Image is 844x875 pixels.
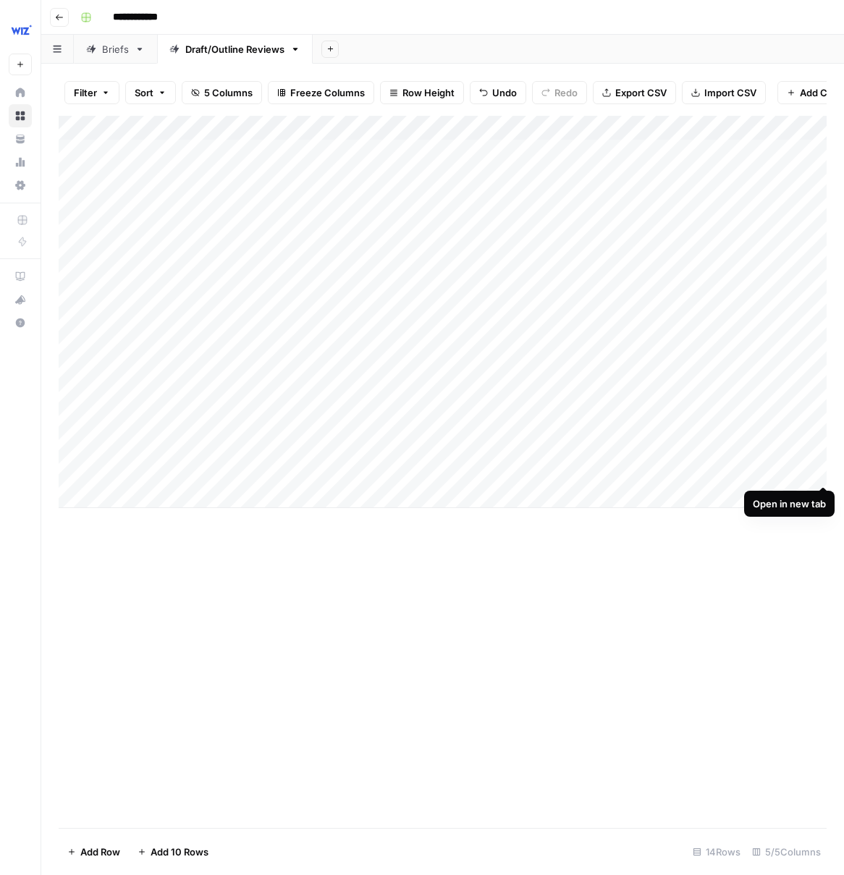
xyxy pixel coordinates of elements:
[704,85,756,100] span: Import CSV
[125,81,176,104] button: Sort
[151,845,208,859] span: Add 10 Rows
[9,127,32,151] a: Your Data
[9,17,35,43] img: Wiz Logo
[9,104,32,127] a: Browse
[380,81,464,104] button: Row Height
[746,840,827,863] div: 5/5 Columns
[135,85,153,100] span: Sort
[129,840,217,863] button: Add 10 Rows
[64,81,119,104] button: Filter
[492,85,517,100] span: Undo
[682,81,766,104] button: Import CSV
[554,85,578,100] span: Redo
[182,81,262,104] button: 5 Columns
[9,311,32,334] button: Help + Support
[9,289,31,310] div: What's new?
[615,85,667,100] span: Export CSV
[470,81,526,104] button: Undo
[9,174,32,197] a: Settings
[74,35,157,64] a: Briefs
[268,81,374,104] button: Freeze Columns
[9,81,32,104] a: Home
[687,840,746,863] div: 14 Rows
[157,35,313,64] a: Draft/Outline Reviews
[59,840,129,863] button: Add Row
[532,81,587,104] button: Redo
[74,85,97,100] span: Filter
[9,265,32,288] a: AirOps Academy
[9,288,32,311] button: What's new?
[185,42,284,56] div: Draft/Outline Reviews
[290,85,365,100] span: Freeze Columns
[80,845,120,859] span: Add Row
[9,151,32,174] a: Usage
[9,12,32,48] button: Workspace: Wiz
[593,81,676,104] button: Export CSV
[102,42,129,56] div: Briefs
[204,85,253,100] span: 5 Columns
[753,496,826,511] div: Open in new tab
[402,85,455,100] span: Row Height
